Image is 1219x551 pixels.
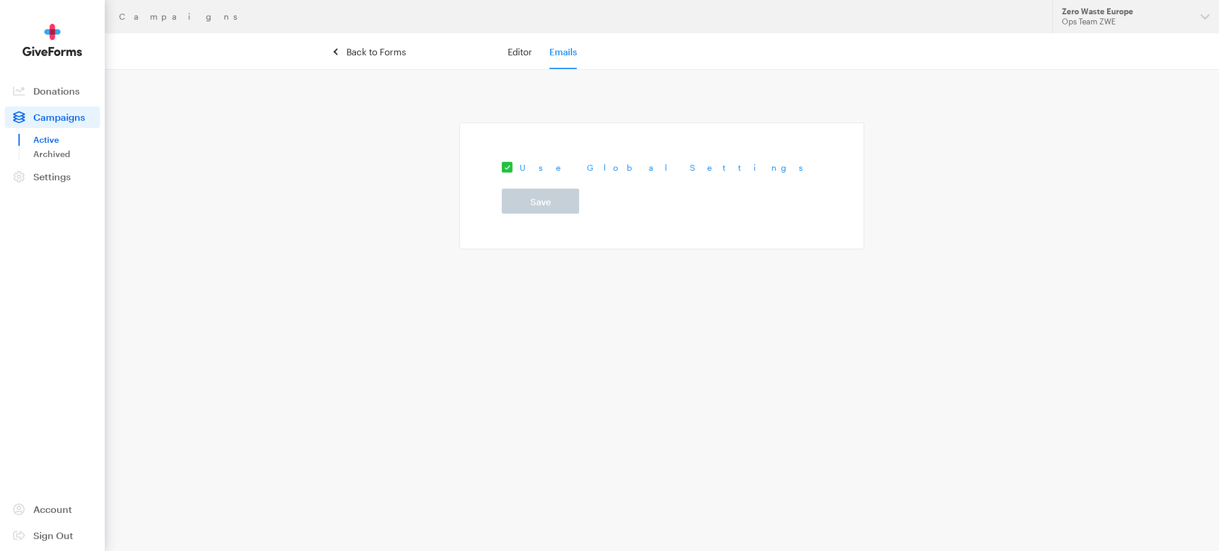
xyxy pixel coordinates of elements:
[5,166,100,187] a: Settings
[549,46,577,58] a: Emails
[33,133,100,147] a: Active
[508,46,532,58] a: Editor
[5,107,100,128] a: Campaigns
[1062,7,1191,17] div: Zero Waste Europe
[502,189,579,214] button: Save
[1062,17,1191,27] div: Ops Team ZWE
[5,525,100,546] a: Sign Out
[33,503,72,515] span: Account
[33,171,71,182] span: Settings
[335,46,406,58] a: Back to Forms
[5,499,100,520] a: Account
[33,147,100,161] a: Archived
[530,196,551,207] span: Save
[520,162,816,173] span: Use Global Settings
[33,530,73,541] span: Sign Out
[33,85,80,96] span: Donations
[33,111,85,123] span: Campaigns
[119,12,251,21] a: Campaigns
[5,80,100,102] a: Donations
[23,24,82,57] img: GiveForms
